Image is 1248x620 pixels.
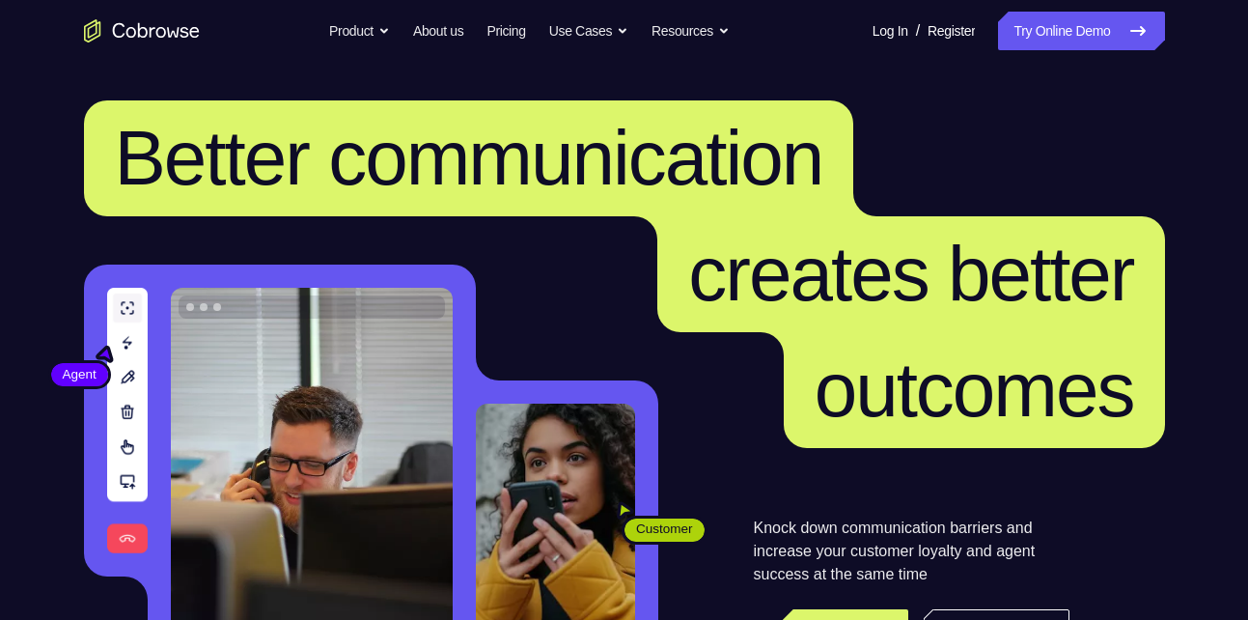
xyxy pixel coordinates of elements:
[84,19,200,42] a: Go to the home page
[928,12,975,50] a: Register
[652,12,730,50] button: Resources
[413,12,463,50] a: About us
[916,19,920,42] span: /
[688,231,1133,317] span: creates better
[329,12,390,50] button: Product
[486,12,525,50] a: Pricing
[873,12,908,50] a: Log In
[815,347,1134,433] span: outcomes
[115,115,823,201] span: Better communication
[998,12,1164,50] a: Try Online Demo
[754,517,1069,586] p: Knock down communication barriers and increase your customer loyalty and agent success at the sam...
[549,12,628,50] button: Use Cases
